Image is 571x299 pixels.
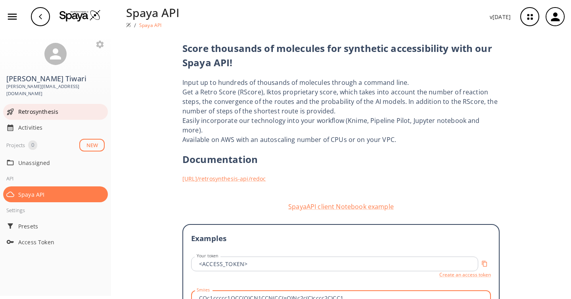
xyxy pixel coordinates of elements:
[3,155,108,171] div: Unassigned
[134,21,136,29] li: /
[182,87,500,116] div: Get a Retro Score (RScore), Iktos proprietary score, which takes into account the number of react...
[18,159,105,167] span: Unassigned
[18,190,105,199] span: Spaya API
[6,140,25,150] div: Projects
[3,104,108,120] div: Retrosynthesis
[126,23,131,27] img: Spaya logo
[197,253,218,259] label: Your token
[3,218,108,234] div: Presets
[182,78,500,87] div: Input up to hundreds of thousands of molecules through a command line.
[182,135,500,144] div: Available on AWS with an autoscaling number of CPUs or on your VPC.
[28,141,37,149] span: 0
[197,287,210,293] label: Smiles
[3,120,108,136] div: Activities
[6,75,105,83] h3: [PERSON_NAME] Tiwari
[126,4,179,21] p: Spaya API
[439,271,491,278] button: Create an access token
[478,257,491,270] button: Copy to clipboard
[18,238,105,246] span: Access Token
[18,222,105,230] span: Presets
[3,186,108,202] div: Spaya API
[18,123,105,132] span: Activities
[3,234,108,250] div: Access Token
[18,107,105,116] span: Retrosynthesis
[59,10,101,21] img: Logo Spaya
[182,41,500,70] h2: Score thousands of molecules for synthetic accessibility with our Spaya API!
[490,13,511,21] p: v [DATE]
[182,202,500,211] button: SpayaAPI client Notebook example
[182,116,500,135] div: Easily incorporate our technology into your workflow (Knime, Pipeline Pilot, Jupyter notebook and...
[6,83,105,98] span: [PERSON_NAME][EMAIL_ADDRESS][DOMAIN_NAME]
[79,139,105,152] button: NEW
[139,22,161,29] p: Spaya API
[182,152,500,167] h2: Documentation
[191,233,491,244] h3: Examples
[182,174,500,183] a: [URL]/retrosynthesis-api/redoc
